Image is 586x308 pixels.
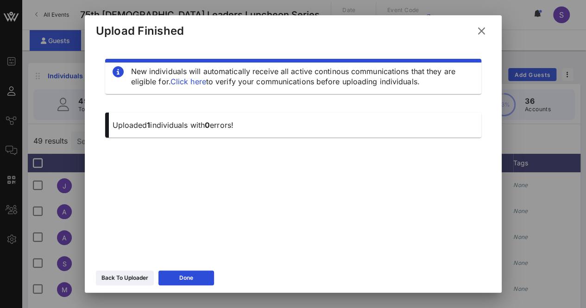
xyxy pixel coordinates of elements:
div: Done [179,273,193,283]
a: Click here [170,77,206,86]
button: Back To Uploader [96,270,154,285]
button: Done [158,270,214,285]
div: Upload Finished [96,24,184,38]
span: 1 [147,120,150,130]
div: Back To Uploader [101,273,148,283]
p: Uploaded individuals with errors! [113,120,474,130]
span: 0 [205,120,210,130]
div: New individuals will automatically receive all active continous communications that they are elig... [131,66,474,87]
